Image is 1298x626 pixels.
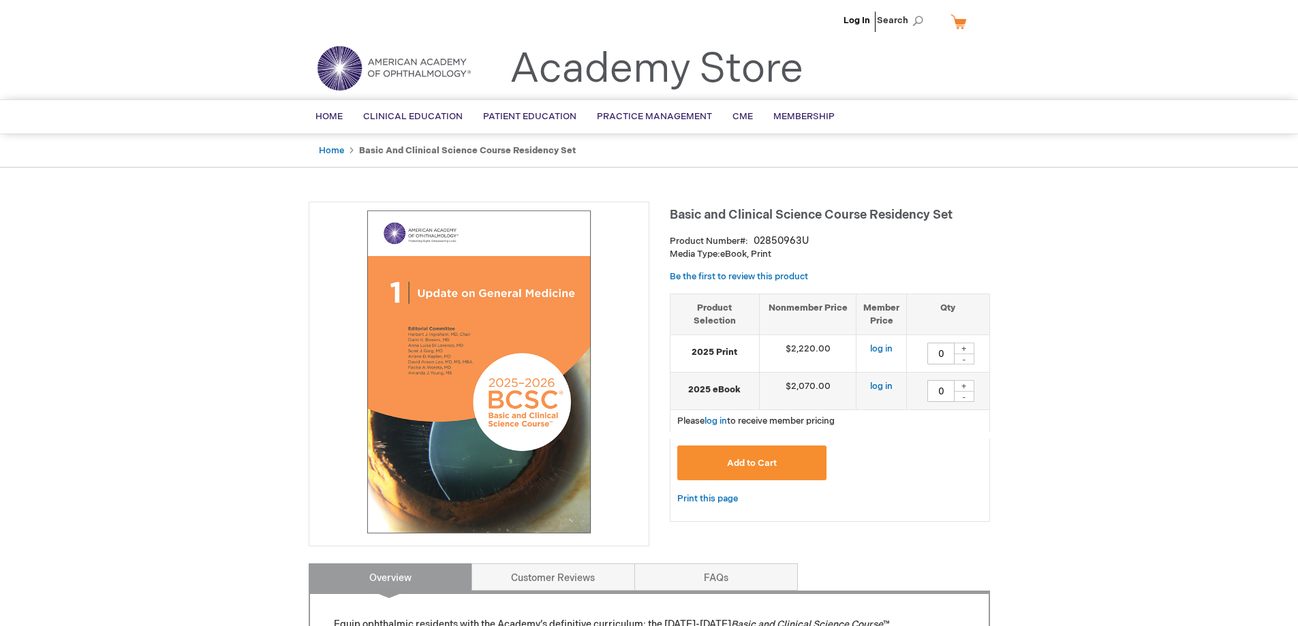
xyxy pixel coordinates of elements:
span: Basic and Clinical Science Course Residency Set [670,208,953,222]
strong: Basic and Clinical Science Course Residency Set [359,145,576,156]
a: Log In [844,15,870,26]
img: Basic and Clinical Science Course Residency Set [316,209,642,535]
span: Search [877,7,929,34]
a: Overview [309,563,472,591]
span: Home [315,111,343,122]
input: Qty [927,380,955,402]
a: Customer Reviews [472,563,635,591]
span: Practice Management [597,111,712,122]
td: $2,070.00 [759,373,856,410]
a: log in [870,343,893,354]
p: eBook, Print [670,248,990,261]
div: - [954,354,974,364]
td: $2,220.00 [759,335,856,373]
span: CME [732,111,753,122]
a: log in [705,416,727,426]
th: Qty [907,294,989,334]
a: FAQs [634,563,798,591]
a: Academy Store [510,45,803,94]
th: Member Price [856,294,907,334]
strong: 2025 Print [677,346,752,359]
a: log in [870,381,893,392]
input: Qty [927,343,955,364]
button: Add to Cart [677,445,827,480]
th: Product Selection [670,294,760,334]
span: Clinical Education [363,111,463,122]
strong: 2025 eBook [677,384,752,396]
div: + [954,343,974,354]
div: - [954,391,974,402]
a: Be the first to review this product [670,271,808,282]
a: Home [319,145,344,156]
span: Add to Cart [727,458,777,469]
div: 02850963U [754,234,809,248]
a: Print this page [677,490,738,507]
span: Patient Education [483,111,576,122]
strong: Media Type: [670,249,720,260]
strong: Product Number [670,236,748,247]
span: Please to receive member pricing [677,416,835,426]
div: + [954,380,974,392]
span: Membership [773,111,835,122]
th: Nonmember Price [759,294,856,334]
